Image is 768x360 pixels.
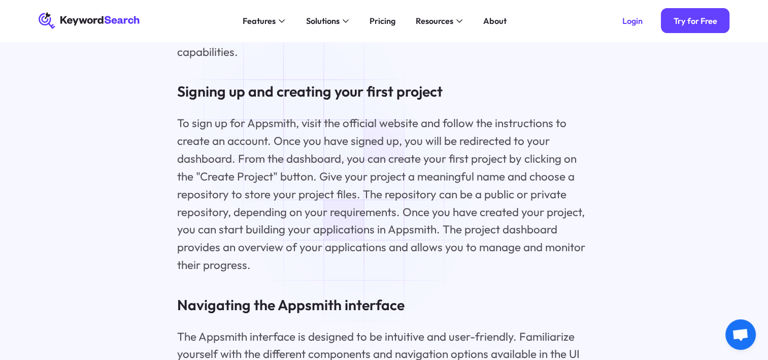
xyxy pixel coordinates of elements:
a: Aprire la chat [725,319,756,350]
div: Resources [416,15,453,27]
h3: Navigating the Appsmith interface [177,295,591,315]
div: Pricing [370,15,395,27]
div: Features [243,15,276,27]
p: To sign up for Appsmith, visit the official website and follow the instructions to create an acco... [177,114,591,275]
a: Login [610,8,655,33]
a: Try for Free [661,8,729,33]
h3: Signing up and creating your first project [177,81,591,102]
a: About [477,12,513,29]
div: Login [622,16,643,26]
div: Try for Free [674,16,717,26]
div: Solutions [306,15,339,27]
div: About [483,15,507,27]
a: Pricing [363,12,401,29]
